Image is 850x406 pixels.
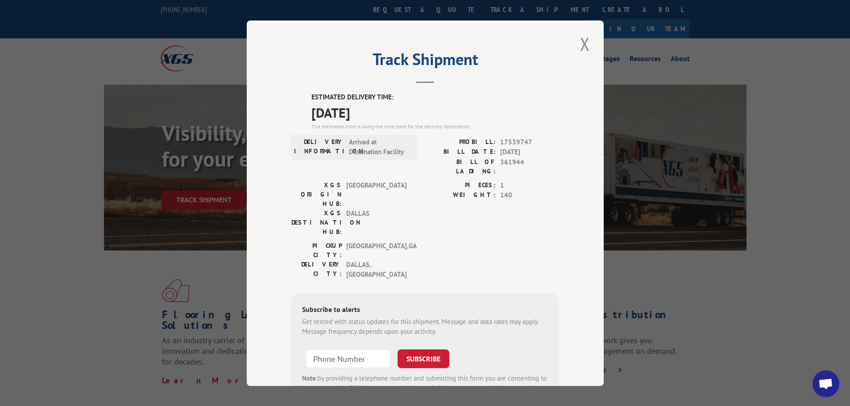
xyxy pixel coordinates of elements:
[500,137,559,147] span: 17539747
[302,373,318,382] strong: Note:
[346,259,406,279] span: DALLAS , [GEOGRAPHIC_DATA]
[302,316,548,336] div: Get texted with status updates for this shipment. Message and data rates may apply. Message frequ...
[302,303,548,316] div: Subscribe to alerts
[346,180,406,208] span: [GEOGRAPHIC_DATA]
[500,157,559,176] span: 361944
[813,370,839,397] a: Open chat
[311,122,559,130] div: The estimated time is using the time zone for the delivery destination.
[500,190,559,201] span: 140
[346,208,406,236] span: DALLAS
[291,180,342,208] label: XGS ORIGIN HUB:
[291,208,342,236] label: XGS DESTINATION HUB:
[500,180,559,190] span: 1
[291,241,342,259] label: PICKUP CITY:
[425,147,496,157] label: BILL DATE:
[500,147,559,157] span: [DATE]
[302,373,548,403] div: by providing a telephone number and submitting this form you are consenting to be contacted by SM...
[349,137,409,157] span: Arrived at Destination Facility
[425,190,496,201] label: WEIGHT:
[398,349,449,368] button: SUBSCRIBE
[306,349,390,368] input: Phone Number
[425,180,496,190] label: PIECES:
[294,137,344,157] label: DELIVERY INFORMATION:
[311,92,559,103] label: ESTIMATED DELIVERY TIME:
[346,241,406,259] span: [GEOGRAPHIC_DATA] , GA
[291,53,559,70] h2: Track Shipment
[291,259,342,279] label: DELIVERY CITY:
[311,102,559,122] span: [DATE]
[425,137,496,147] label: PROBILL:
[577,32,593,56] button: Close modal
[425,157,496,176] label: BILL OF LADING:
